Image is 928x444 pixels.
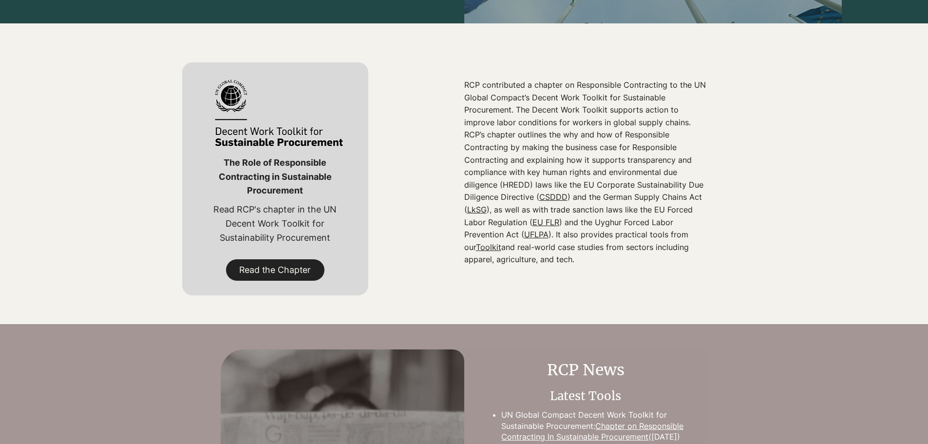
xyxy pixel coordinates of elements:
p: RCP contributed a chapter on Responsible Contracting to the UN Global Compact’s Decent Work Toolk... [464,79,710,266]
p: UN Global Compact Decent Work Toolkit for Sustainable Procurement: ([DATE]) [501,409,684,442]
a: EU FLR [532,217,559,227]
a: CSDDD [539,192,568,202]
a: Toolkit [476,242,501,252]
h3: Latest Tools [488,388,684,405]
a: LkSG [467,205,487,214]
h2: RCP News [488,359,684,381]
span: Read the Chapter [239,264,311,276]
span: The Role of Responsible Contracting in Sustainable Procurement [219,157,332,196]
img: UNGC_decent_work_logo_edited.jpg [201,78,349,151]
span: Read RCP's chapter in the UN Decent Work Toolkit for Sustainability Procurement [213,204,337,243]
a: UFLPA [524,230,549,239]
a: Read the Chapter [226,259,324,281]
